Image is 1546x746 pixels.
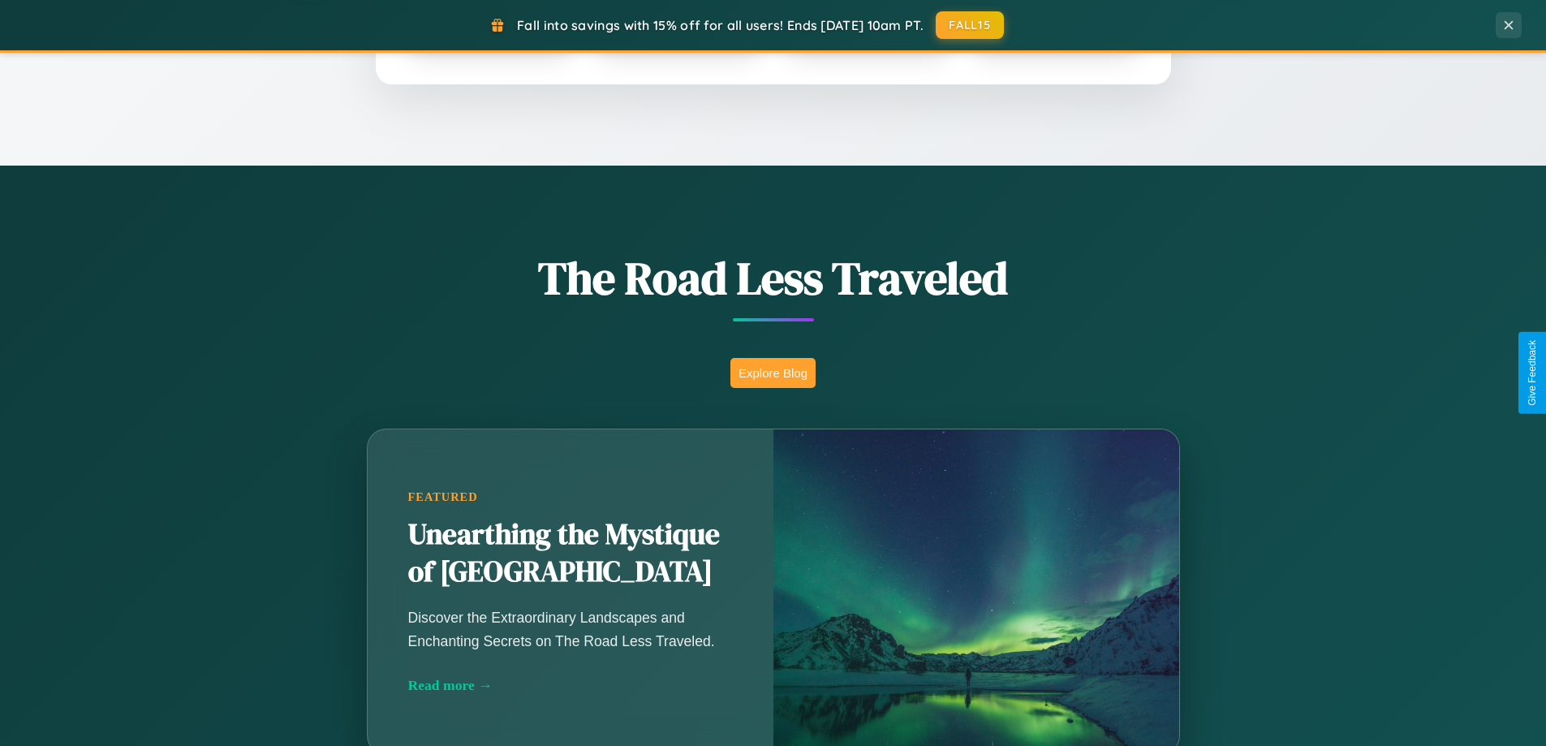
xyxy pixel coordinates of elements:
button: FALL15 [936,11,1004,39]
div: Featured [408,490,733,504]
div: Read more → [408,677,733,694]
h1: The Road Less Traveled [286,247,1260,309]
h2: Unearthing the Mystique of [GEOGRAPHIC_DATA] [408,516,733,591]
div: Give Feedback [1527,340,1538,406]
p: Discover the Extraordinary Landscapes and Enchanting Secrets on The Road Less Traveled. [408,606,733,652]
button: Explore Blog [730,358,816,388]
span: Fall into savings with 15% off for all users! Ends [DATE] 10am PT. [517,17,924,33]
